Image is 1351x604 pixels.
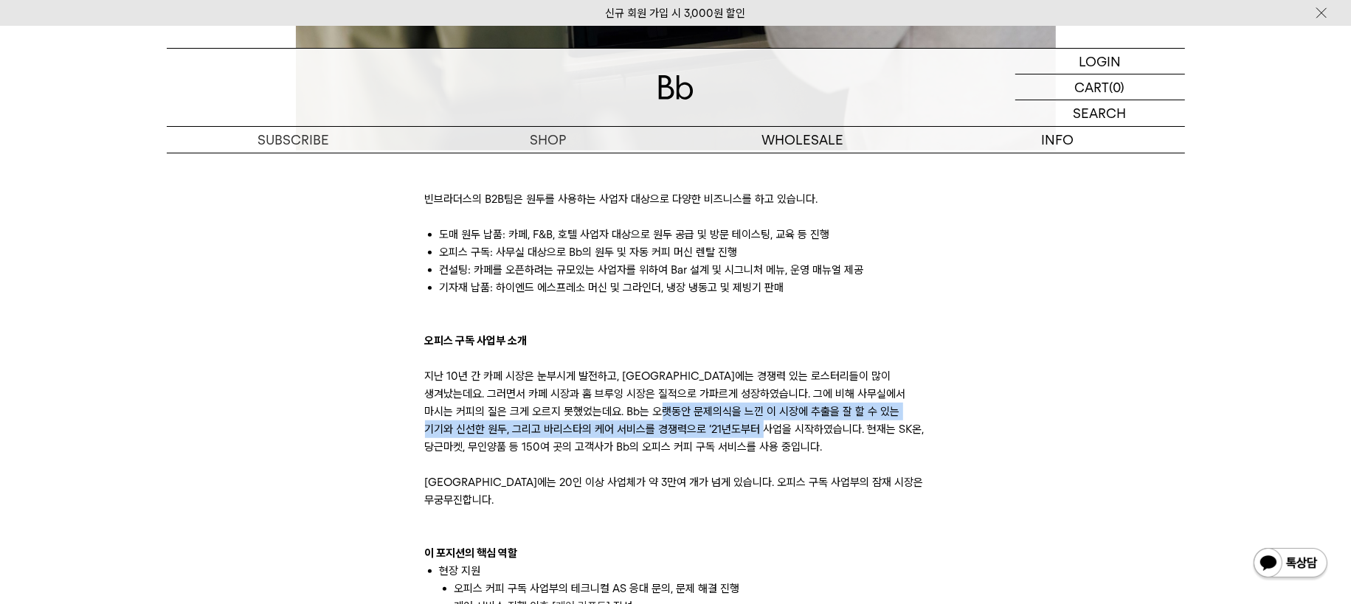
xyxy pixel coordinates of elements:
p: 빈브라더스의 B2B팀은 원두를 사용하는 사업자 대상으로 다양한 비즈니스를 하고 있습니다. [425,190,927,208]
b: 이 포지션의 핵심 역할 [425,546,518,560]
li: 현장 지원 [440,562,927,580]
p: LOGIN [1079,49,1121,74]
p: 지난 10년 간 카페 시장은 눈부시게 발전하고, [GEOGRAPHIC_DATA]에는 경쟁력 있는 로스터리들이 많이 생겨났는데요. 그러면서 카페 시장과 홈 브루잉 시장은 질적으... [425,367,927,509]
p: SEARCH [1074,100,1127,126]
li: 컨설팅: 카페를 오픈하려는 규모있는 사업자를 위하여 Bar 설계 및 시그니처 메뉴, 운영 매뉴얼 제공 [440,261,927,279]
li: 오피스 커피 구독 사업부의 테크니컬 AS 응대 문의, 문제 해결 진행 [455,580,927,597]
img: 로고 [658,75,694,100]
li: 도매 원두 납품: 카페, F&B, 호텔 사업자 대상으로 원두 공급 및 방문 테이스팅, 교육 등 진행 [440,226,927,243]
li: 오피스 구독: 사무실 대상으로 Bb의 원두 및 자동 커피 머신 렌탈 진행 [440,243,927,261]
a: LOGIN [1015,49,1185,74]
p: (0) [1110,74,1125,100]
a: CART (0) [1015,74,1185,100]
p: CART [1075,74,1110,100]
a: SUBSCRIBE [167,127,421,153]
b: 오피스 구독 사업부 소개 [425,334,528,347]
p: WHOLESALE [676,127,930,153]
a: SHOP [421,127,676,153]
img: 카카오톡 채널 1:1 채팅 버튼 [1252,546,1329,582]
li: 기자재 납품: 하이엔드 에스프레소 머신 및 그라인더, 냉장 냉동고 및 제빙기 판매 [440,279,927,296]
p: INFO [930,127,1185,153]
a: 신규 회원 가입 시 3,000원 할인 [606,7,746,20]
